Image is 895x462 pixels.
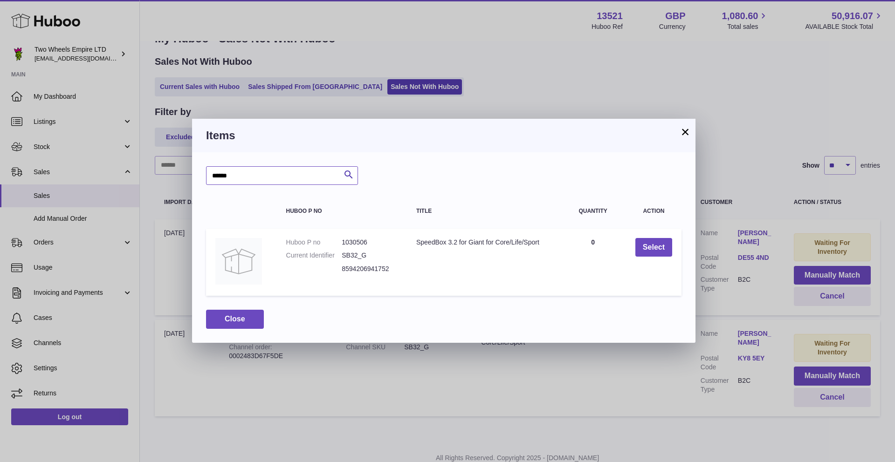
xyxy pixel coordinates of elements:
[206,128,682,143] h3: Items
[560,199,626,224] th: Quantity
[407,199,560,224] th: Title
[680,126,691,137] button: ×
[206,310,264,329] button: Close
[560,229,626,296] td: 0
[277,199,407,224] th: Huboo P no
[626,199,682,224] th: Action
[342,251,398,260] dd: SB32_G
[286,238,342,247] dt: Huboo P no
[286,251,342,260] dt: Current Identifier
[225,315,245,323] span: Close
[342,265,398,273] dd: 8594206941752
[342,238,398,247] dd: 1030506
[635,238,672,257] button: Select
[215,238,262,285] img: SpeedBox 3.2 for Giant for Core/Life/Sport
[416,238,551,247] div: SpeedBox 3.2 for Giant for Core/Life/Sport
